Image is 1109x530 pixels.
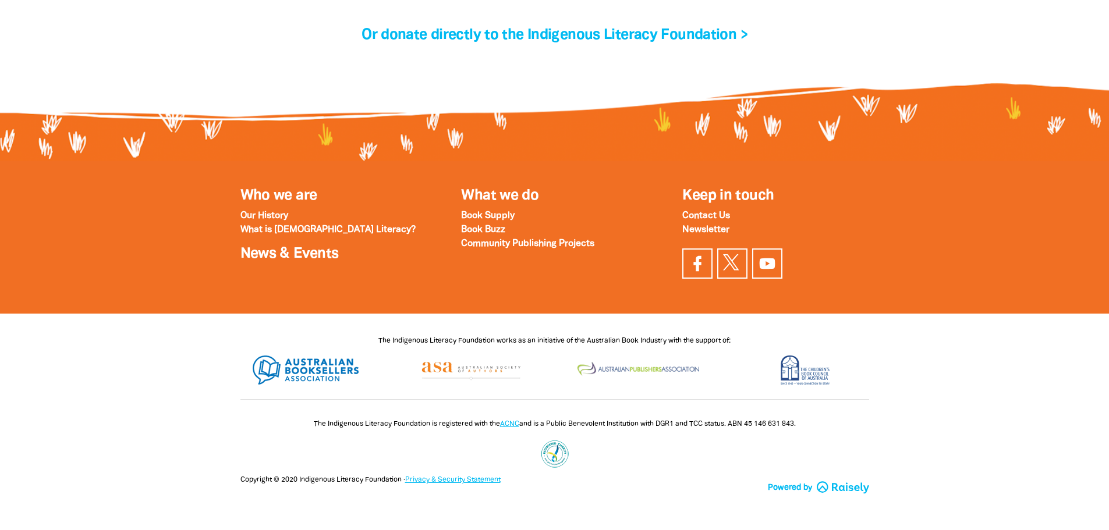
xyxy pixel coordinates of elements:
a: Find us on Twitter [717,248,747,279]
a: Powered by [768,482,869,494]
span: The Indigenous Literacy Foundation is registered with the and is a Public Benevolent Institution ... [314,421,796,427]
a: News & Events [240,247,339,261]
a: Who we are [240,189,317,202]
a: Contact Us [682,212,730,220]
a: What is [DEMOGRAPHIC_DATA] Literacy? [240,226,416,234]
span: Keep in touch [682,189,774,202]
span: Copyright © 2020 Indigenous Literacy Foundation · [240,476,501,483]
a: Privacy & Security Statement [405,476,501,483]
a: Or donate directly to the Indigenous Literacy Foundation > [362,29,747,42]
a: What we do [461,189,538,202]
a: ACNC [500,421,519,427]
a: Newsletter [682,226,729,234]
a: Our History [240,212,288,220]
a: Visit our facebook page [682,248,713,279]
a: Book Supply [461,212,515,220]
span: The Indigenous Literacy Foundation works as an initiative of the Australian Book Industry with th... [378,337,731,344]
a: Book Buzz [461,226,505,234]
a: Community Publishing Projects [461,240,594,248]
a: Find us on YouTube [752,248,782,279]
